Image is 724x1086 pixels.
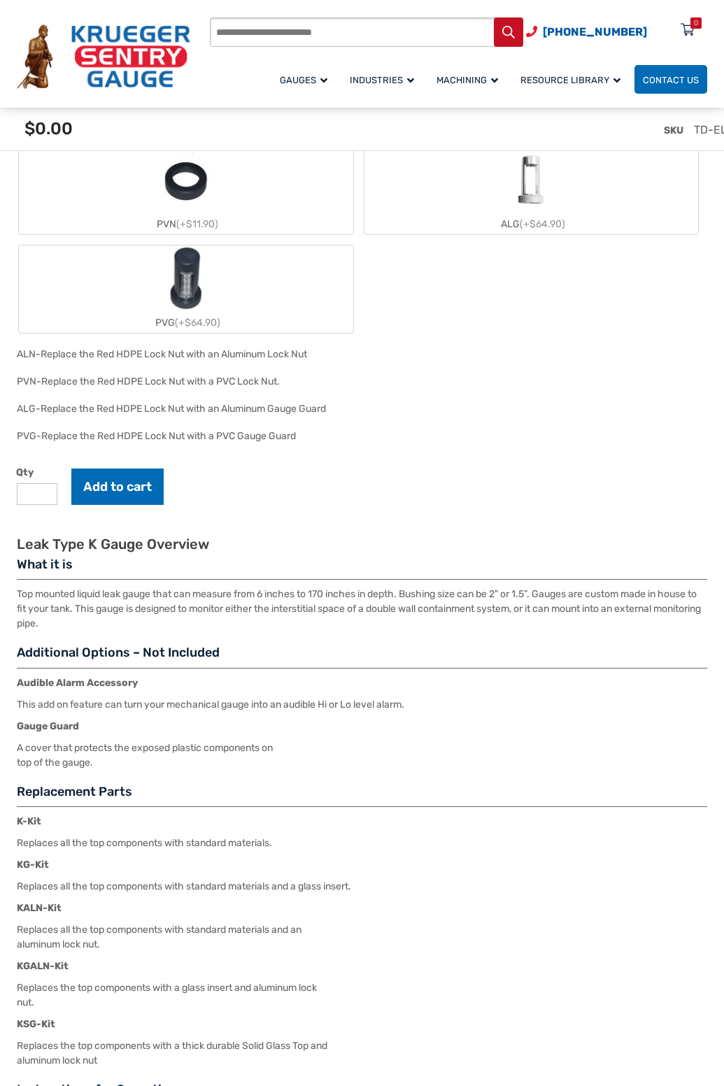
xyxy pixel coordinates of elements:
p: Replaces all the top components with standard materials and a glass insert. [17,879,707,894]
div: Replace the Red HDPE Lock Nut with an Aluminum Lock Nut [41,348,307,360]
div: PVG [19,313,353,333]
a: Resource Library [512,63,634,96]
span: ALG- [17,403,41,415]
div: Replace the Red HDPE Lock Nut with a PVC Gauge Guard [41,430,296,442]
strong: K-Kit [17,815,41,827]
strong: KG-Kit [17,859,49,871]
strong: Gauge Guard [17,720,79,732]
div: ALG [364,214,699,234]
h3: What it is [17,557,707,580]
span: [PHONE_NUMBER] [543,25,647,38]
a: Gauges [271,63,341,96]
img: Krueger Sentry Gauge [17,24,190,89]
p: Replaces all the top components with standard materials and an aluminum lock nut. [17,922,707,952]
span: Resource Library [520,75,620,85]
div: PVN [19,214,353,234]
strong: KALN-Kit [17,902,62,914]
span: Gauges [280,75,327,85]
p: Replaces the top components with a glass insert and aluminum lock nut. [17,980,707,1010]
span: Industries [350,75,414,85]
p: Replaces the top components with a thick durable Solid Glass Top and aluminum lock nut [17,1038,707,1068]
span: Contact Us [643,75,699,85]
strong: Audible Alarm Accessory [17,677,138,689]
div: 0 [694,17,698,29]
p: This add on feature can turn your mechanical gauge into an audible Hi or Lo level alarm. [17,697,707,712]
div: Replace the Red HDPE Lock Nut with an Aluminum Gauge Guard [41,403,326,415]
a: Machining [428,63,512,96]
img: PVG [152,245,220,313]
p: Top mounted liquid leak gauge that can measure from 6 inches to 170 inches in depth. Bushing size... [17,587,707,631]
a: Contact Us [634,65,707,94]
h2: Leak Type K Gauge Overview [17,536,707,553]
img: ALG-OF [497,147,565,214]
strong: KSG-Kit [17,1018,55,1030]
a: Phone Number (920) 434-8860 [526,23,647,41]
span: SKU [664,124,683,136]
label: PVG [19,245,353,333]
input: Product quantity [17,483,57,505]
span: Machining [436,75,498,85]
span: (+$64.90) [520,218,565,230]
span: (+$64.90) [175,317,220,329]
p: A cover that protects the exposed plastic components on top of the gauge. [17,741,707,770]
label: ALG [364,147,699,234]
button: Add to cart [71,469,164,505]
div: Replace the Red HDPE Lock Nut with a PVC Lock Nut. [41,376,280,387]
a: Industries [341,63,428,96]
span: ALN- [17,348,41,360]
span: (+$11.90) [176,218,218,230]
strong: KGALN-Kit [17,960,69,972]
h3: Replacement Parts [17,784,707,808]
label: PVN [19,147,353,234]
span: PVG- [17,430,41,442]
h3: Additional Options – Not Included [17,645,707,669]
p: Replaces all the top components with standard materials. [17,836,707,850]
span: PVN- [17,376,41,387]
